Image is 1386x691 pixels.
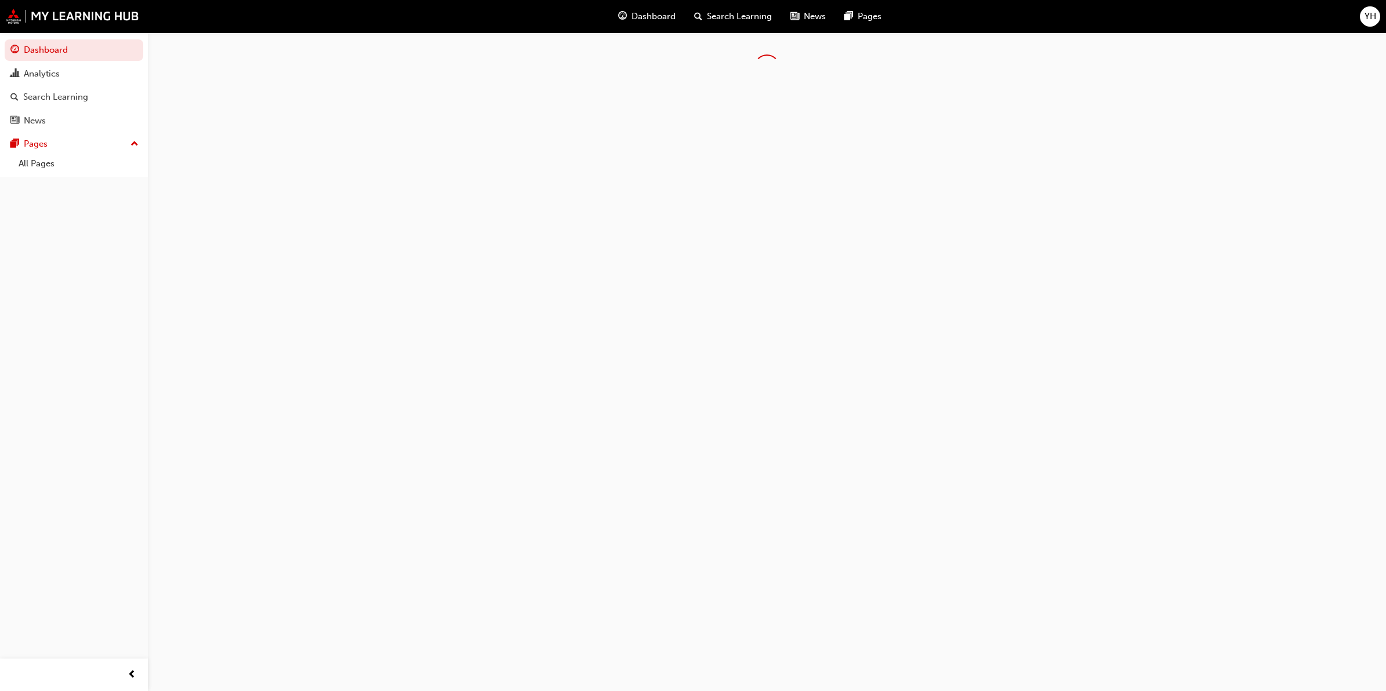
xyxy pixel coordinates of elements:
[14,155,143,173] a: All Pages
[130,137,139,152] span: up-icon
[844,9,853,24] span: pages-icon
[5,63,143,85] a: Analytics
[618,9,627,24] span: guage-icon
[707,10,772,23] span: Search Learning
[5,39,143,61] a: Dashboard
[128,668,136,682] span: prev-icon
[10,116,19,126] span: news-icon
[10,45,19,56] span: guage-icon
[10,92,19,103] span: search-icon
[781,5,835,28] a: news-iconNews
[685,5,781,28] a: search-iconSearch Learning
[24,67,60,81] div: Analytics
[24,137,48,151] div: Pages
[804,10,826,23] span: News
[632,10,676,23] span: Dashboard
[24,114,46,128] div: News
[5,86,143,108] a: Search Learning
[858,10,881,23] span: Pages
[790,9,799,24] span: news-icon
[5,133,143,155] button: Pages
[10,139,19,150] span: pages-icon
[1360,6,1380,27] button: YH
[5,110,143,132] a: News
[10,69,19,79] span: chart-icon
[23,90,88,104] div: Search Learning
[1365,10,1376,23] span: YH
[694,9,702,24] span: search-icon
[609,5,685,28] a: guage-iconDashboard
[5,37,143,133] button: DashboardAnalyticsSearch LearningNews
[6,9,139,24] img: mmal
[835,5,891,28] a: pages-iconPages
